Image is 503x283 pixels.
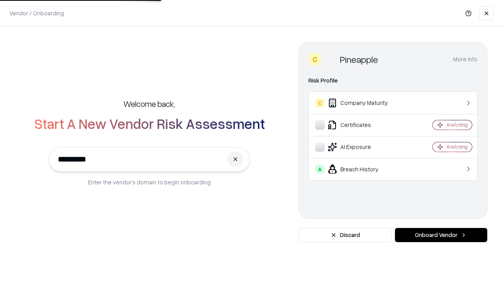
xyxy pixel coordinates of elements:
[9,9,64,17] p: Vendor / Onboarding
[395,228,487,242] button: Onboard Vendor
[299,228,392,242] button: Discard
[315,98,409,108] div: Company Maturity
[315,120,409,130] div: Certificates
[453,52,477,66] button: More info
[315,98,325,108] div: C
[324,53,337,66] img: Pineapple
[123,98,175,109] h5: Welcome back,
[315,164,409,174] div: Breach History
[88,178,211,186] p: Enter the vendor’s domain to begin onboarding
[315,142,409,152] div: AI Exposure
[34,116,265,131] h2: Start A New Vendor Risk Assessment
[308,76,477,85] div: Risk Profile
[315,164,325,174] div: A
[446,121,468,128] div: Analyzing
[446,143,468,150] div: Analyzing
[308,53,321,66] div: C
[340,53,378,66] div: Pineapple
